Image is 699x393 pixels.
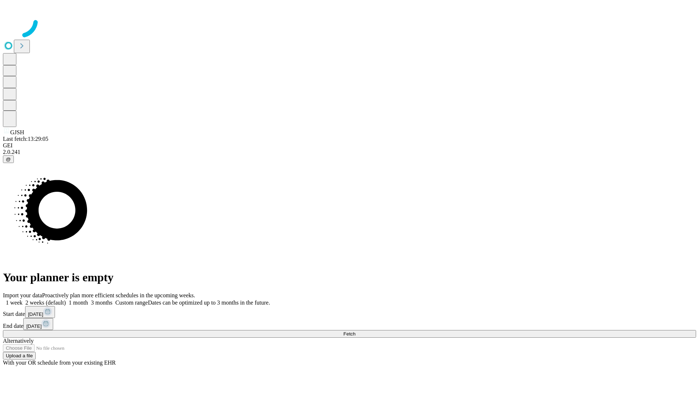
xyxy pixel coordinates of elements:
[115,299,148,306] span: Custom range
[42,292,195,298] span: Proactively plan more efficient schedules in the upcoming weeks.
[69,299,88,306] span: 1 month
[3,142,696,149] div: GEI
[6,156,11,162] span: @
[3,136,48,142] span: Last fetch: 13:29:05
[148,299,270,306] span: Dates can be optimized up to 3 months in the future.
[3,360,116,366] span: With your OR schedule from your existing EHR
[25,306,55,318] button: [DATE]
[91,299,112,306] span: 3 months
[6,299,23,306] span: 1 week
[3,330,696,338] button: Fetch
[3,352,36,360] button: Upload a file
[10,129,24,135] span: GJSH
[3,292,42,298] span: Import your data
[3,271,696,284] h1: Your planner is empty
[3,149,696,155] div: 2.0.241
[26,323,42,329] span: [DATE]
[25,299,66,306] span: 2 weeks (default)
[3,306,696,318] div: Start date
[23,318,53,330] button: [DATE]
[3,155,14,163] button: @
[3,318,696,330] div: End date
[28,311,43,317] span: [DATE]
[3,338,33,344] span: Alternatively
[343,331,355,337] span: Fetch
